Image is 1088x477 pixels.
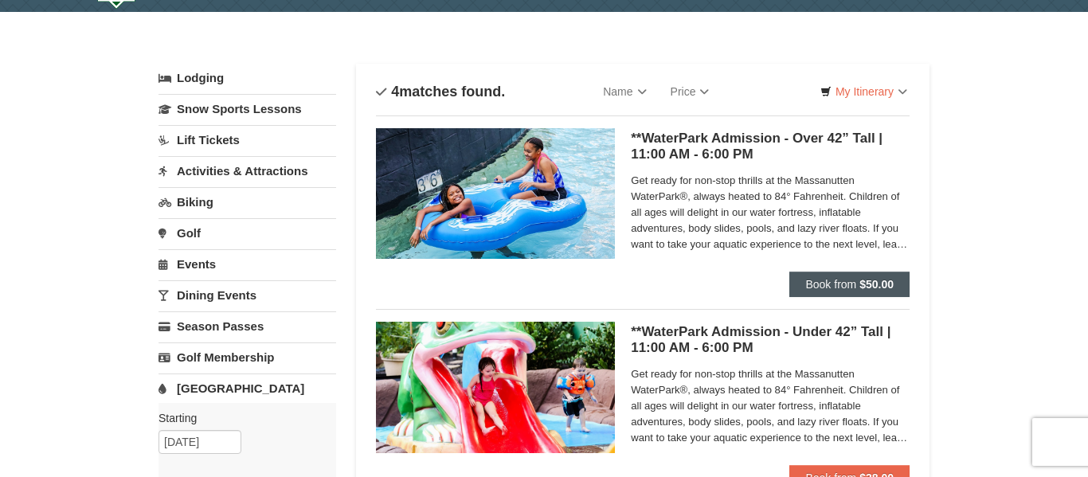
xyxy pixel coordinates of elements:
[391,84,399,100] span: 4
[159,311,336,341] a: Season Passes
[810,80,918,104] a: My Itinerary
[859,278,894,291] strong: $50.00
[659,76,722,108] a: Price
[159,218,336,248] a: Golf
[591,76,658,108] a: Name
[159,410,324,426] label: Starting
[159,94,336,123] a: Snow Sports Lessons
[159,373,336,403] a: [GEOGRAPHIC_DATA]
[159,280,336,310] a: Dining Events
[631,131,910,162] h5: **WaterPark Admission - Over 42” Tall | 11:00 AM - 6:00 PM
[159,125,336,154] a: Lift Tickets
[789,272,910,297] button: Book from $50.00
[159,342,336,372] a: Golf Membership
[159,64,336,92] a: Lodging
[159,187,336,217] a: Biking
[631,324,910,356] h5: **WaterPark Admission - Under 42” Tall | 11:00 AM - 6:00 PM
[376,84,505,100] h4: matches found.
[159,249,336,279] a: Events
[631,173,910,252] span: Get ready for non-stop thrills at the Massanutten WaterPark®, always heated to 84° Fahrenheit. Ch...
[159,156,336,186] a: Activities & Attractions
[631,366,910,446] span: Get ready for non-stop thrills at the Massanutten WaterPark®, always heated to 84° Fahrenheit. Ch...
[376,128,615,259] img: 6619917-726-5d57f225.jpg
[805,278,856,291] span: Book from
[376,322,615,452] img: 6619917-738-d4d758dd.jpg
